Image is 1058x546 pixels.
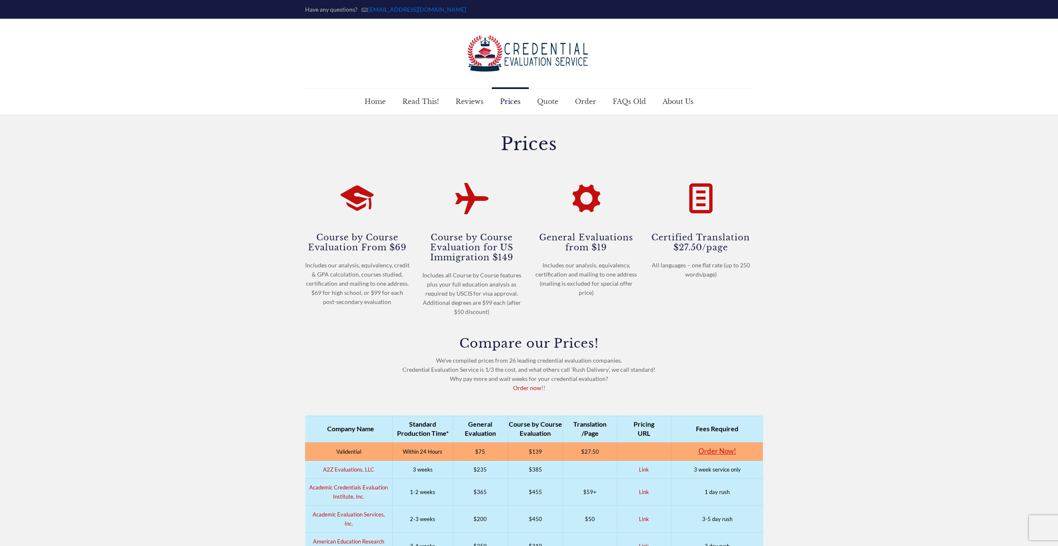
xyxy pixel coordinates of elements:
div: Company Name [309,424,392,433]
td: Validential [305,442,393,461]
th: General Evaluation [453,415,508,442]
td: $455 [508,479,563,506]
div: Includes all Course by Course features plus your full education analysis as required by USCIS for... [419,271,524,316]
td: 3-5 day rush [671,506,763,533]
a: Reviews [447,89,492,114]
td: 1 day rush [671,479,763,506]
div: Fees Required [671,424,763,433]
div: Includes our analysis, equivalency, certification and mailing to one address (mailing is excluded... [534,261,639,297]
a: Credential Evaluation Service [467,19,592,89]
td: Within 24 Hours [392,442,453,461]
td: $385 [508,461,563,479]
td: $200 [453,506,508,533]
iframe: LiveChat chat widget [941,520,1058,546]
div: All languages – one flat rate (up to 250 words/page) [649,261,753,279]
td: $75 [453,442,508,461]
img: logo-color [467,35,592,72]
td: 1-2 weeks [392,479,453,506]
th: Translation /Page [563,415,617,442]
div: Includes our analysis, equivalency, credit & GPA calculation, courses studied, certification and ... [305,261,410,306]
h1: Prices [305,135,753,153]
h4: General Evaluations from $19 [534,232,639,252]
div: We've compiled prices from 26 leading credential evaluation companies. Credential Evaluation Serv... [305,337,753,393]
h4: Course by Course Evaluation for US Immigration $149 [419,232,524,262]
a: Quote [529,89,567,114]
td: $235 [453,461,508,479]
td: $450 [508,506,563,533]
th: Pricing URL [617,415,671,442]
td: $27.50 [563,442,617,461]
h4: Certified Translation $27.50/page [649,232,753,252]
a: Home [356,89,394,114]
td: 2-3 weeks [392,506,453,533]
h3: Compare our Prices! [305,337,753,350]
th: Standard Production Time* [392,415,453,442]
a: Read This! [394,89,447,114]
a: About Us [654,89,702,114]
a: Academic Credentials Evaluation Institute, Inc. [309,484,388,500]
a: Prices [492,89,529,114]
a: Order [567,89,604,114]
a: mail [368,6,466,13]
a: Order now [513,384,541,391]
a: FAQs Old [604,89,654,114]
h4: Course by Course Evaluation From $69 [305,232,410,252]
td: $59+ [563,479,617,506]
nav: Main menu [356,89,702,114]
a: Academic Evaluation Services, Inc. [313,511,385,527]
a: Link [639,489,649,495]
a: Link [639,516,649,522]
td: $139 [508,442,563,461]
td: 3 week service only [671,461,763,479]
td: $50 [563,506,617,533]
td: $365 [453,479,508,506]
a: Order Now! [698,447,736,455]
th: Course by Course Evaluation [508,415,563,442]
a: Link [639,466,649,473]
td: 3 weeks [392,461,453,479]
a: A2Z Evaluations, LLC [323,466,374,473]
